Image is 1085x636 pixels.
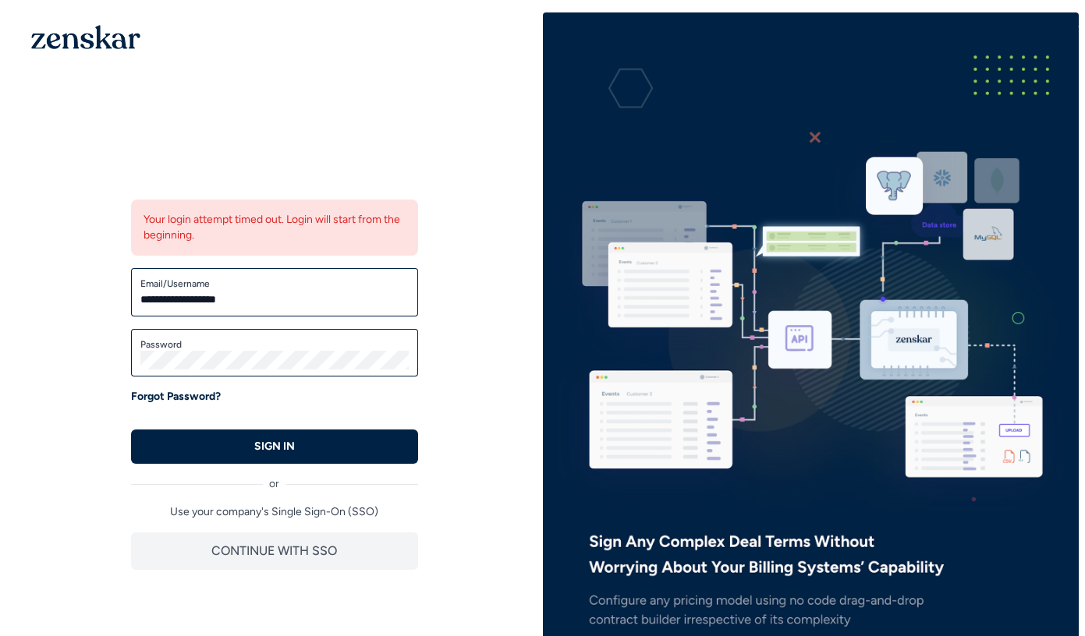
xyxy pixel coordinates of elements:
[31,25,140,49] img: 1OGAJ2xQqyY4LXKgY66KYq0eOWRCkrZdAb3gUhuVAqdWPZE9SRJmCz+oDMSn4zDLXe31Ii730ItAGKgCKgCCgCikA4Av8PJUP...
[131,464,418,492] div: or
[131,389,221,405] a: Forgot Password?
[131,429,418,464] button: SIGN IN
[131,532,418,570] button: CONTINUE WITH SSO
[254,439,295,454] p: SIGN IN
[140,277,409,290] label: Email/Username
[131,504,418,520] p: Use your company's Single Sign-On (SSO)
[140,338,409,351] label: Password
[131,200,418,256] div: Your login attempt timed out. Login will start from the beginning.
